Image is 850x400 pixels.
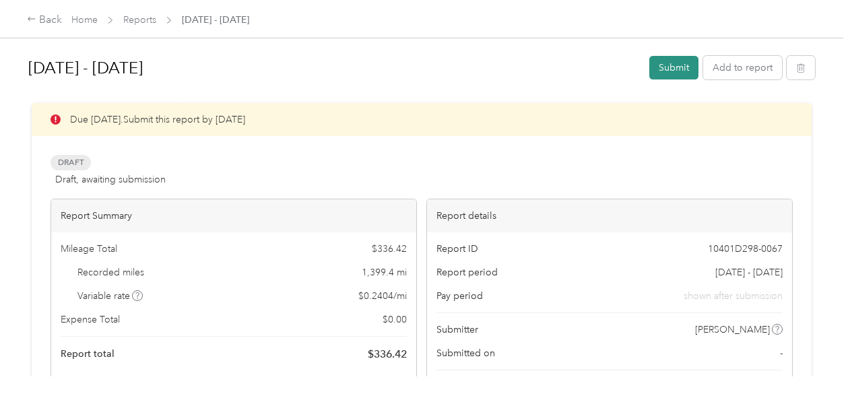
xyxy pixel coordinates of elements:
span: [DATE] - [DATE] [182,13,249,27]
span: Draft [51,155,91,170]
button: Submit [649,56,698,79]
span: Report ID [436,242,478,256]
div: Report details [427,199,792,232]
button: Add to report [703,56,782,79]
span: Variable rate [77,289,143,303]
span: Mileage Total [61,242,117,256]
span: $ 336.42 [368,346,407,362]
span: Submitter [436,323,478,337]
span: Report period [436,265,498,279]
span: [PERSON_NAME] [695,323,770,337]
span: 1,399.4 mi [362,265,407,279]
span: $ 0.2404 / mi [358,289,407,303]
a: Home [71,14,98,26]
a: Reports [123,14,156,26]
span: Submitted on [436,346,495,360]
span: $ 0.00 [383,312,407,327]
span: shown after submission [684,289,783,303]
h1: Aug 1 - 31, 2025 [28,52,640,84]
span: Recorded miles [77,265,144,279]
div: Report Summary [51,199,416,232]
div: Due [DATE]. Submit this report by [DATE] [32,103,812,136]
div: Back [27,12,62,28]
span: $ 336.42 [372,242,407,256]
span: 10401D298-0067 [708,242,783,256]
span: Expense Total [61,312,120,327]
span: Draft, awaiting submission [55,172,166,187]
span: Pay period [436,289,483,303]
span: [DATE] - [DATE] [715,265,783,279]
span: Report total [61,347,115,361]
iframe: Everlance-gr Chat Button Frame [775,325,850,400]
